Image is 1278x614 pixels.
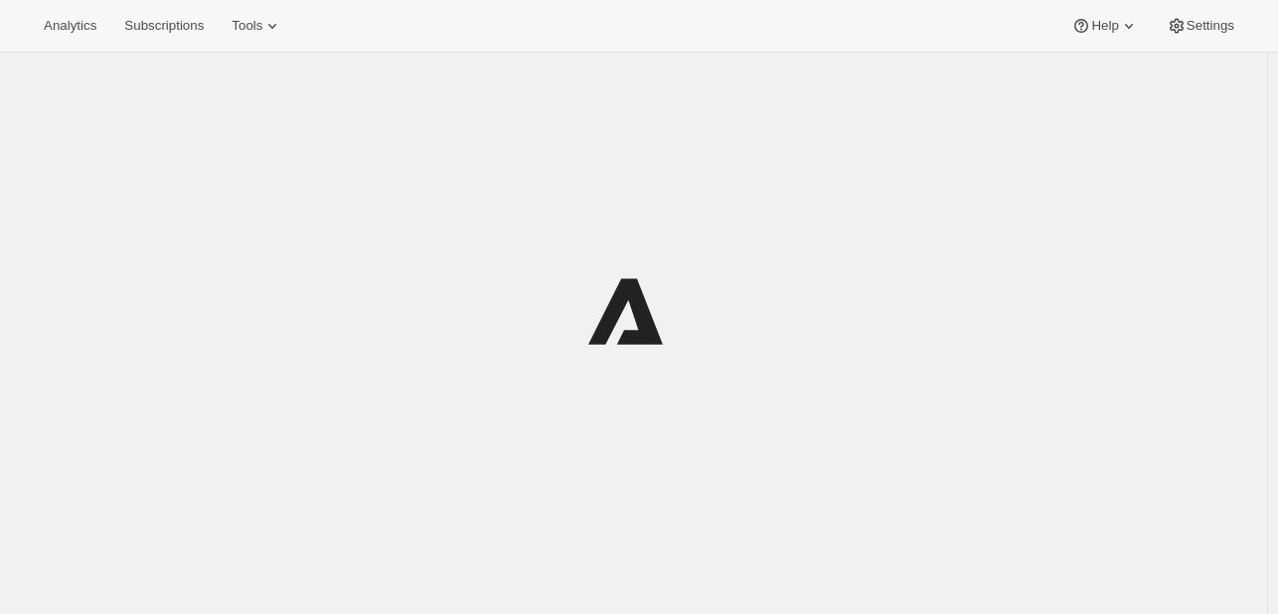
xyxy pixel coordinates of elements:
[232,18,262,34] span: Tools
[44,18,96,34] span: Analytics
[1091,18,1118,34] span: Help
[32,12,108,40] button: Analytics
[1059,12,1150,40] button: Help
[220,12,294,40] button: Tools
[112,12,216,40] button: Subscriptions
[124,18,204,34] span: Subscriptions
[1155,12,1246,40] button: Settings
[1187,18,1234,34] span: Settings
